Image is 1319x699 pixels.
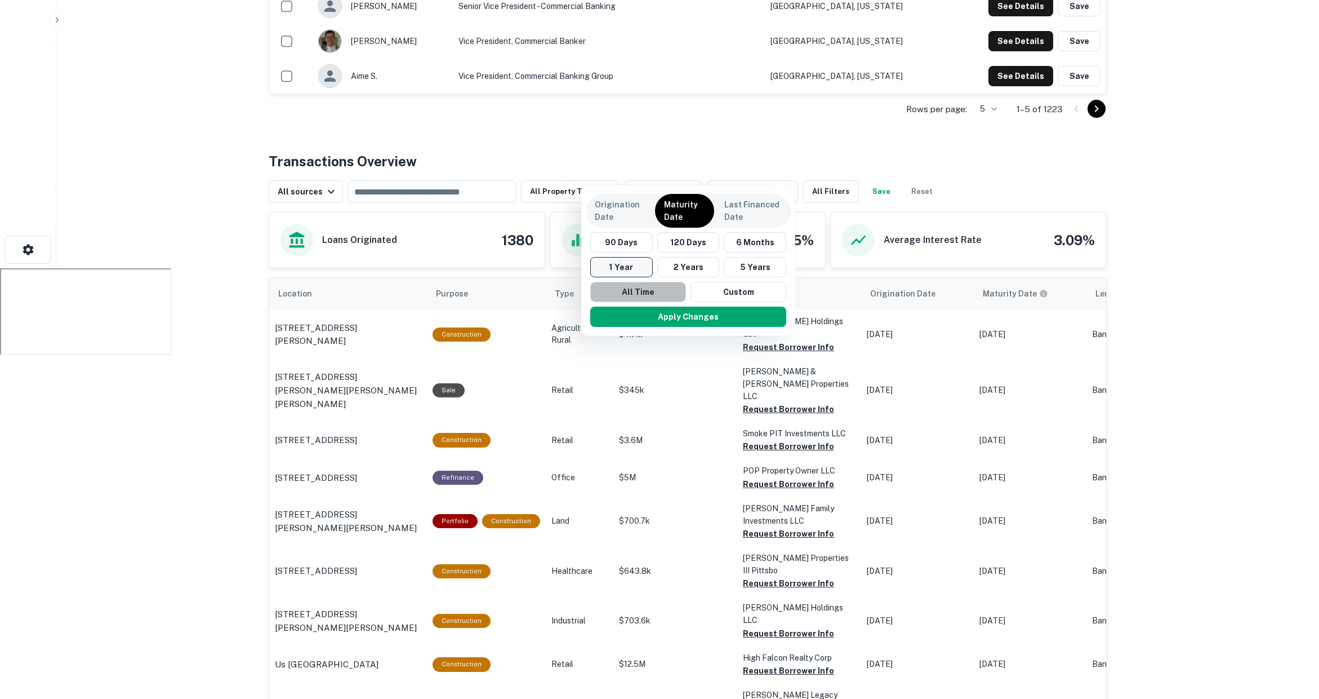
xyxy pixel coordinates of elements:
button: 120 Days [657,232,720,253]
p: Origination Date [595,198,645,223]
button: 2 Years [657,257,720,277]
iframe: Chat Widget [1263,609,1319,663]
button: Apply Changes [590,307,786,327]
button: Custom [690,282,786,302]
button: All Time [590,282,686,302]
button: 6 Months [724,232,786,253]
button: 1 Year [590,257,653,277]
button: 90 Days [590,232,653,253]
p: Last Financed Date [724,198,782,223]
p: Maturity Date [664,198,705,223]
button: 5 Years [724,257,786,277]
